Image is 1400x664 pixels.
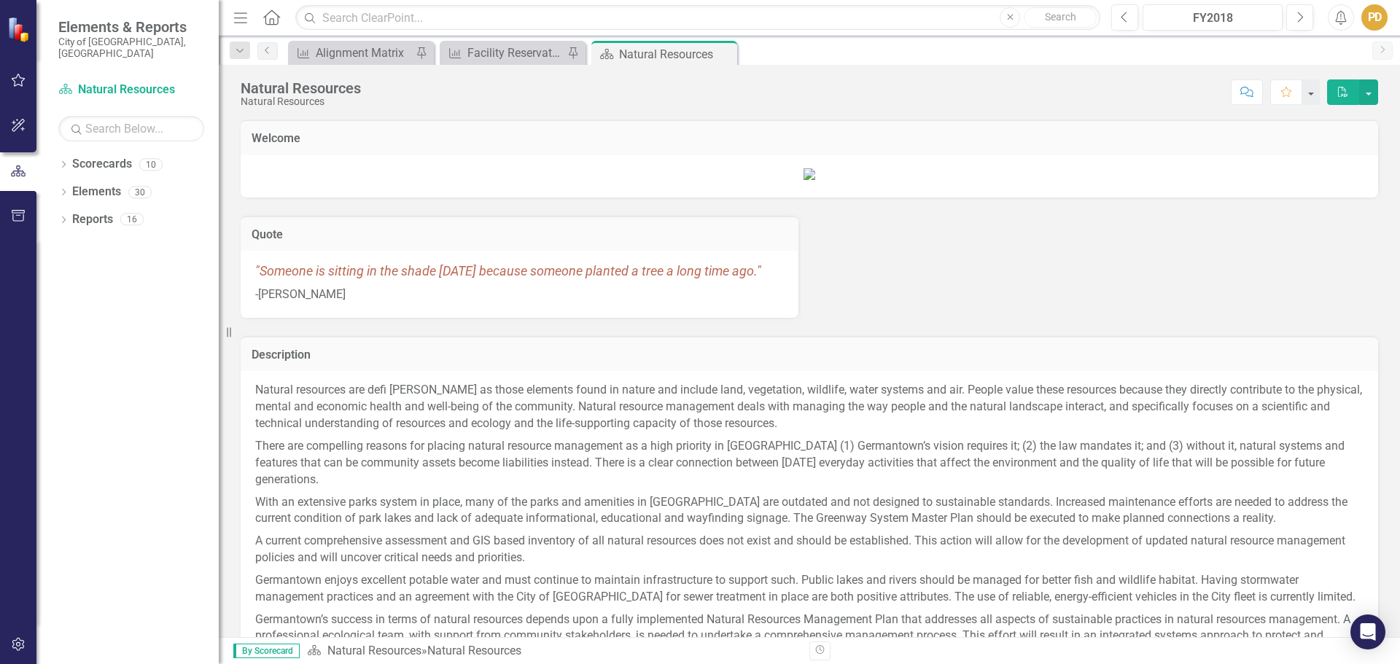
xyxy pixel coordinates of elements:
a: Natural Resources [327,644,421,657]
span: By Scorecard [233,644,300,658]
span: "Someone is sitting in the shade [DATE] because someone planted a tree a long time ago." [255,263,761,278]
p: There are compelling reasons for placing natural resource management as a high priority in [GEOGR... [255,435,1364,491]
input: Search Below... [58,116,204,141]
button: FY2018 [1143,4,1283,31]
a: Scorecards [72,156,132,173]
h3: Welcome [252,132,1367,145]
div: 30 [128,186,152,198]
small: City of [GEOGRAPHIC_DATA], [GEOGRAPHIC_DATA] [58,36,204,60]
div: » [307,643,798,660]
div: Natural Resources [427,644,521,657]
img: 198-077_GermantownForward2035_Layout_rev2%20(4)_Page_17.jpg [804,168,815,180]
span: Elements & Reports [58,18,204,36]
div: Alignment Matrix [316,44,412,62]
h3: Quote [252,228,787,241]
a: Elements [72,184,121,200]
a: Facility Reservation Permits [443,44,564,62]
a: Reports [72,211,113,228]
a: Alignment Matrix [292,44,412,62]
div: Facility Reservation Permits [467,44,564,62]
p: With an extensive parks system in place, many of the parks and amenities in [GEOGRAPHIC_DATA] are... [255,491,1364,531]
img: ClearPoint Strategy [7,17,33,42]
input: Search ClearPoint... [295,5,1100,31]
p: Natural resources are defi [PERSON_NAME] as those elements found in nature and include land, vege... [255,382,1364,435]
div: Natural Resources [619,45,734,63]
div: Natural Resources [241,96,361,107]
div: 10 [139,158,163,171]
span: Search [1045,11,1076,23]
div: FY2018 [1148,9,1277,27]
button: Search [1024,7,1097,28]
a: Natural Resources [58,82,204,98]
div: Open Intercom Messenger [1350,614,1385,649]
div: Natural Resources [241,80,361,96]
p: -[PERSON_NAME] [255,284,784,303]
p: A current comprehensive assessment and GIS based inventory of all natural resources does not exis... [255,530,1364,569]
p: Germantown enjoys excellent potable water and must continue to maintain infrastructure to support... [255,569,1364,609]
h3: Description [252,348,1367,362]
div: 16 [120,214,144,226]
button: PD [1361,4,1388,31]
